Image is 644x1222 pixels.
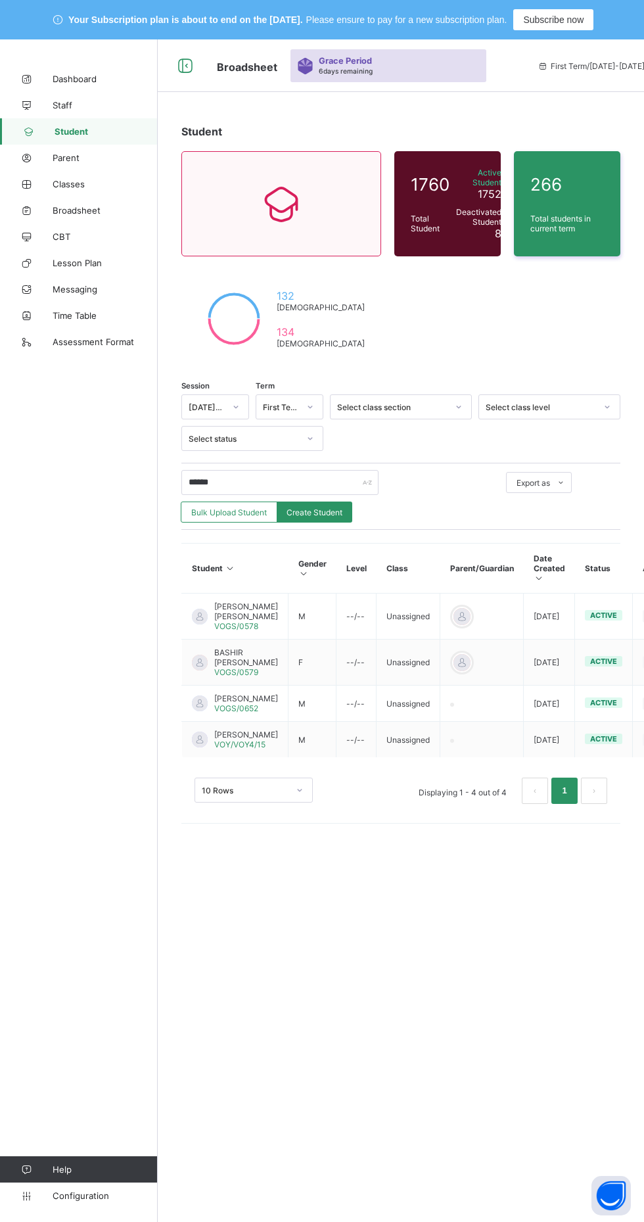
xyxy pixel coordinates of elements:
div: Select class level [486,402,596,412]
span: Classes [53,179,158,189]
div: Total Student [407,210,453,237]
span: Configuration [53,1190,157,1201]
button: Open asap [591,1176,631,1215]
span: active [590,611,617,620]
i: Sort in Ascending Order [225,563,236,573]
span: [PERSON_NAME] [PERSON_NAME] [214,601,278,621]
i: Sort in Ascending Order [534,573,545,583]
span: Lesson Plan [53,258,158,268]
span: Staff [53,100,158,110]
td: M [288,722,336,758]
td: Unassigned [377,686,440,722]
span: Assessment Format [53,337,158,347]
div: [DATE]-[DATE] [189,402,225,412]
li: 1 [551,778,578,804]
span: Please ensure to pay for a new subscription plan. [306,14,507,25]
span: [PERSON_NAME] [214,730,278,740]
span: Bulk Upload Student [191,507,267,517]
td: [DATE] [524,686,575,722]
span: 1752 [478,187,501,200]
span: 266 [530,174,604,195]
td: Unassigned [377,640,440,686]
div: Select status [189,434,299,444]
span: VOGS/0652 [214,703,258,713]
li: 上一页 [522,778,548,804]
a: 1 [558,782,570,799]
span: BASHIR [PERSON_NAME] [214,647,278,667]
th: Parent/Guardian [440,544,524,594]
td: --/-- [336,640,377,686]
td: [DATE] [524,594,575,640]
span: CBT [53,231,158,242]
span: Term [256,381,275,390]
img: sticker-purple.71386a28dfed39d6af7621340158ba97.svg [297,58,313,74]
span: 6 days remaining [319,67,373,75]
button: next page [581,778,607,804]
td: --/-- [336,686,377,722]
span: Session [181,381,210,390]
th: Date Created [524,544,575,594]
td: --/-- [336,594,377,640]
span: Active Student [456,168,501,187]
span: Broadsheet [217,60,277,74]
span: Create Student [287,507,342,517]
li: 下一页 [581,778,607,804]
th: Gender [288,544,336,594]
span: [DEMOGRAPHIC_DATA] [277,302,365,312]
th: Class [377,544,440,594]
span: 134 [277,325,365,339]
span: Messaging [53,284,158,294]
span: Student [181,125,222,138]
span: VOGS/0578 [214,621,258,631]
td: Unassigned [377,722,440,758]
td: [DATE] [524,722,575,758]
span: [PERSON_NAME] [214,693,278,703]
div: 10 Rows [202,786,288,795]
div: First Term [263,402,299,412]
span: [DEMOGRAPHIC_DATA] [277,339,365,348]
button: prev page [522,778,548,804]
span: Broadsheet [53,205,158,216]
span: VOGS/0579 [214,667,258,677]
td: F [288,640,336,686]
td: Unassigned [377,594,440,640]
span: Student [55,126,158,137]
span: Your Subscription plan is about to end on the [DATE]. [68,14,302,25]
span: Deactivated Student [456,207,501,227]
span: active [590,698,617,707]
span: Help [53,1164,157,1175]
td: M [288,594,336,640]
div: Select class section [337,402,448,412]
span: 8 [495,227,501,240]
th: Level [336,544,377,594]
span: VOY/VOY4/15 [214,740,265,749]
th: Student [182,544,288,594]
span: Parent [53,153,158,163]
th: Status [575,544,633,594]
i: Sort in Ascending Order [298,569,310,578]
span: Total students in current term [530,214,604,233]
span: 132 [277,289,365,302]
span: 1760 [411,174,449,195]
span: active [590,734,617,743]
span: Export as [517,478,550,488]
td: --/-- [336,722,377,758]
li: Displaying 1 - 4 out of 4 [409,778,517,804]
span: Grace Period [319,56,372,66]
td: M [288,686,336,722]
td: [DATE] [524,640,575,686]
span: active [590,657,617,666]
span: Time Table [53,310,158,321]
span: Dashboard [53,74,158,84]
span: Subscribe now [523,14,584,25]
